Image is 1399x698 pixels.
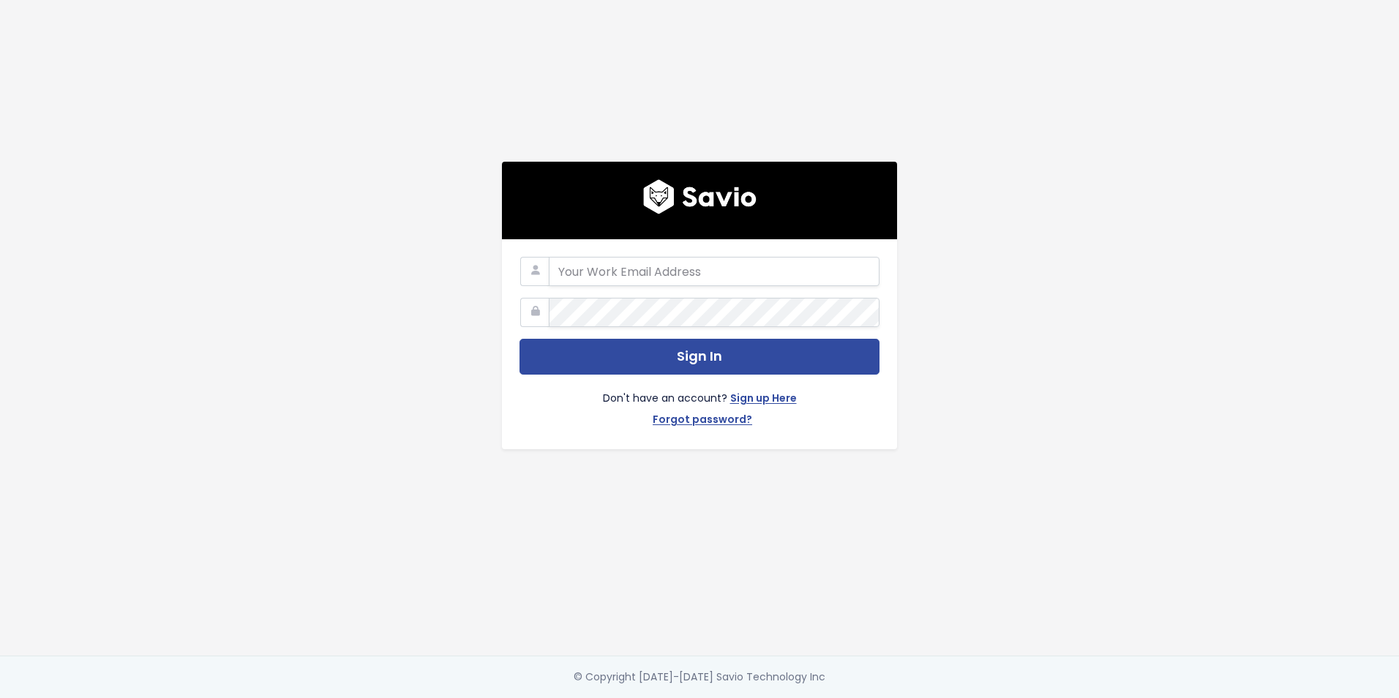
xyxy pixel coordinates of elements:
[653,410,752,432] a: Forgot password?
[643,179,757,214] img: logo600x187.a314fd40982d.png
[730,389,797,410] a: Sign up Here
[549,257,879,286] input: Your Work Email Address
[574,668,825,686] div: © Copyright [DATE]-[DATE] Savio Technology Inc
[520,339,879,375] button: Sign In
[520,375,879,432] div: Don't have an account?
